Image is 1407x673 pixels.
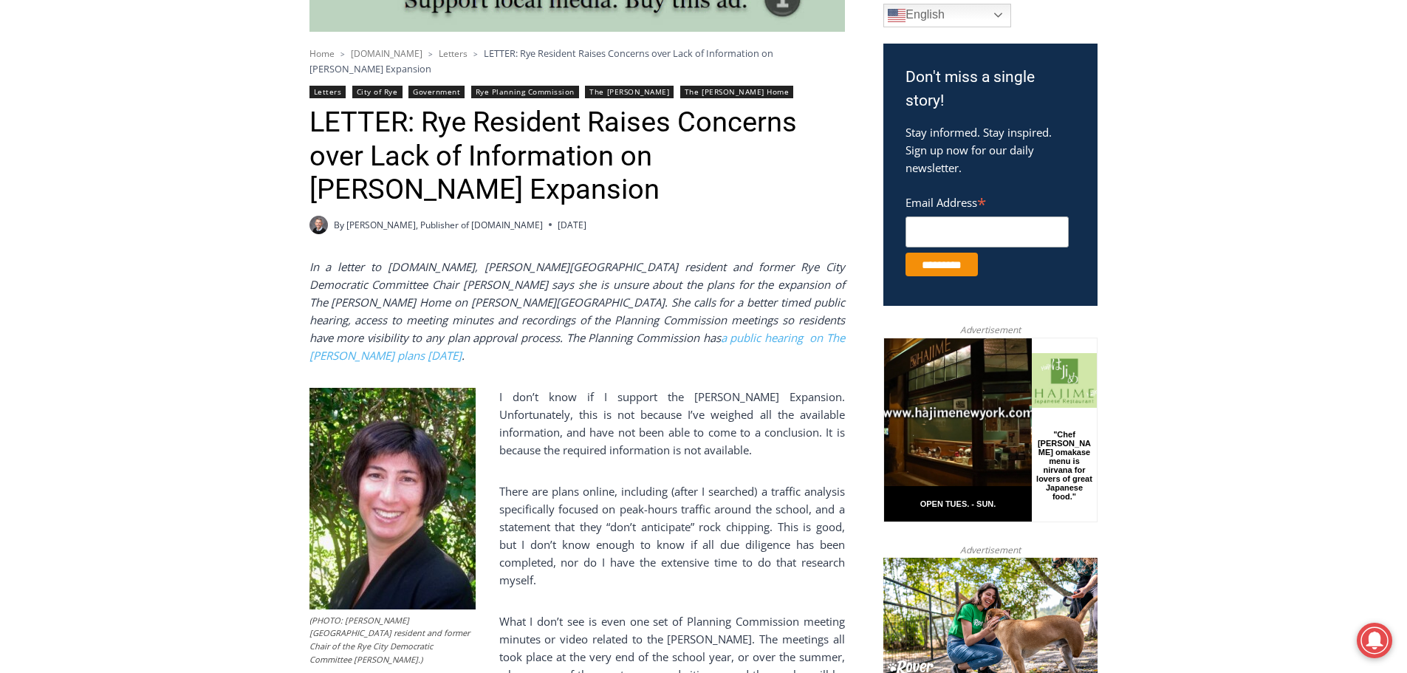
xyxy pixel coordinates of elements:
a: Author image [309,216,328,234]
a: The [PERSON_NAME] [585,86,674,98]
figcaption: (PHOTO: [PERSON_NAME][GEOGRAPHIC_DATA] resident and former Chair of the Rye City Democratic Commi... [309,614,476,666]
a: City of Rye [352,86,403,98]
img: Shari Punyon, Rye Democratic Committee [309,388,476,609]
a: [DOMAIN_NAME] [351,47,422,60]
a: Letters [439,47,468,60]
span: LETTER: Rye Resident Raises Concerns over Lack of Information on [PERSON_NAME] Expansion [309,47,773,75]
span: Advertisement [945,323,1035,337]
span: Open Tues. - Sun. [PHONE_NUMBER] [4,152,145,208]
a: Home [309,47,335,60]
h3: Don't miss a single story! [906,66,1075,112]
div: Apply Now <> summer and RHS senior internships available [373,1,698,143]
a: English [883,4,1011,27]
span: Intern @ [DOMAIN_NAME] [386,147,685,180]
div: "Chef [PERSON_NAME] omakase menu is nirvana for lovers of great Japanese food." [151,92,210,177]
span: By [334,218,344,232]
em: In a letter to [DOMAIN_NAME], [PERSON_NAME][GEOGRAPHIC_DATA] resident and former Rye City Democra... [309,259,845,363]
a: Letters [309,86,346,98]
span: > [473,49,478,59]
time: [DATE] [558,218,586,232]
a: Intern @ [DOMAIN_NAME] [355,143,716,184]
img: en [888,7,906,24]
h1: LETTER: Rye Resident Raises Concerns over Lack of Information on [PERSON_NAME] Expansion [309,106,845,207]
a: Government [408,86,465,98]
p: I don’t know if I support the [PERSON_NAME] Expansion. Unfortunately, this is not because I’ve we... [309,388,845,459]
a: The [PERSON_NAME] Home [680,86,794,98]
a: a public hearing on The [PERSON_NAME] plans [DATE] [309,330,845,363]
a: [PERSON_NAME], Publisher of [DOMAIN_NAME] [346,219,543,231]
p: There are plans online, including (after I searched) a traffic analysis specifically focused on p... [309,482,845,589]
label: Email Address [906,188,1069,214]
span: Advertisement [945,543,1035,557]
a: Open Tues. - Sun. [PHONE_NUMBER] [1,148,148,184]
nav: Breadcrumbs [309,46,845,76]
span: > [340,49,345,59]
span: > [428,49,433,59]
a: Rye Planning Commission [471,86,579,98]
p: Stay informed. Stay inspired. Sign up now for our daily newsletter. [906,123,1075,177]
